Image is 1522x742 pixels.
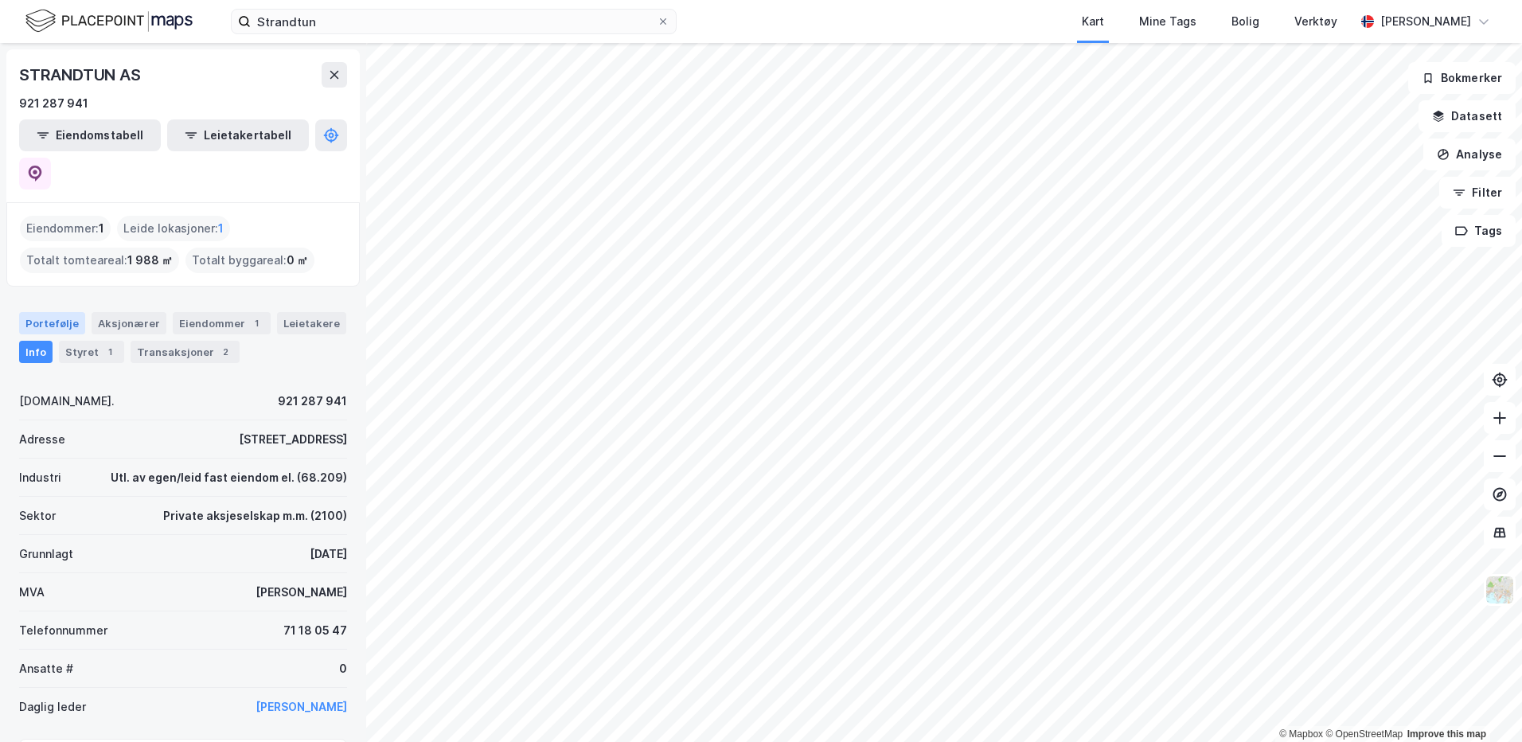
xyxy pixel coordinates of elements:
[20,248,179,273] div: Totalt tomteareal :
[239,430,347,449] div: [STREET_ADDRESS]
[339,659,347,678] div: 0
[1380,12,1471,31] div: [PERSON_NAME]
[278,392,347,411] div: 921 287 941
[173,312,271,334] div: Eiendommer
[256,583,347,602] div: [PERSON_NAME]
[1231,12,1259,31] div: Bolig
[117,216,230,241] div: Leide lokasjoner :
[218,219,224,238] span: 1
[1082,12,1104,31] div: Kart
[1279,728,1323,740] a: Mapbox
[131,341,240,363] div: Transaksjoner
[248,315,264,331] div: 1
[92,312,166,334] div: Aksjonærer
[19,659,73,678] div: Ansatte #
[127,251,173,270] span: 1 988 ㎡
[1442,215,1516,247] button: Tags
[1139,12,1196,31] div: Mine Tags
[1423,139,1516,170] button: Analyse
[167,119,309,151] button: Leietakertabell
[1325,728,1403,740] a: OpenStreetMap
[251,10,657,33] input: Søk på adresse, matrikkel, gårdeiere, leietakere eller personer
[277,312,346,334] div: Leietakere
[19,341,53,363] div: Info
[1294,12,1337,31] div: Verktøy
[19,697,86,717] div: Daglig leder
[19,94,88,113] div: 921 287 941
[19,506,56,525] div: Sektor
[25,7,193,35] img: logo.f888ab2527a4732fd821a326f86c7f29.svg
[1419,100,1516,132] button: Datasett
[19,392,115,411] div: [DOMAIN_NAME].
[287,251,308,270] span: 0 ㎡
[19,119,161,151] button: Eiendomstabell
[19,583,45,602] div: MVA
[102,344,118,360] div: 1
[19,545,73,564] div: Grunnlagt
[1408,62,1516,94] button: Bokmerker
[99,219,104,238] span: 1
[19,430,65,449] div: Adresse
[217,344,233,360] div: 2
[283,621,347,640] div: 71 18 05 47
[163,506,347,525] div: Private aksjeselskap m.m. (2100)
[19,312,85,334] div: Portefølje
[19,621,107,640] div: Telefonnummer
[111,468,347,487] div: Utl. av egen/leid fast eiendom el. (68.209)
[1442,666,1522,742] iframe: Chat Widget
[1485,575,1515,605] img: Z
[59,341,124,363] div: Styret
[20,216,111,241] div: Eiendommer :
[1439,177,1516,209] button: Filter
[1407,728,1486,740] a: Improve this map
[1442,666,1522,742] div: Kontrollprogram for chat
[185,248,314,273] div: Totalt byggareal :
[19,468,61,487] div: Industri
[19,62,144,88] div: STRANDTUN AS
[310,545,347,564] div: [DATE]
